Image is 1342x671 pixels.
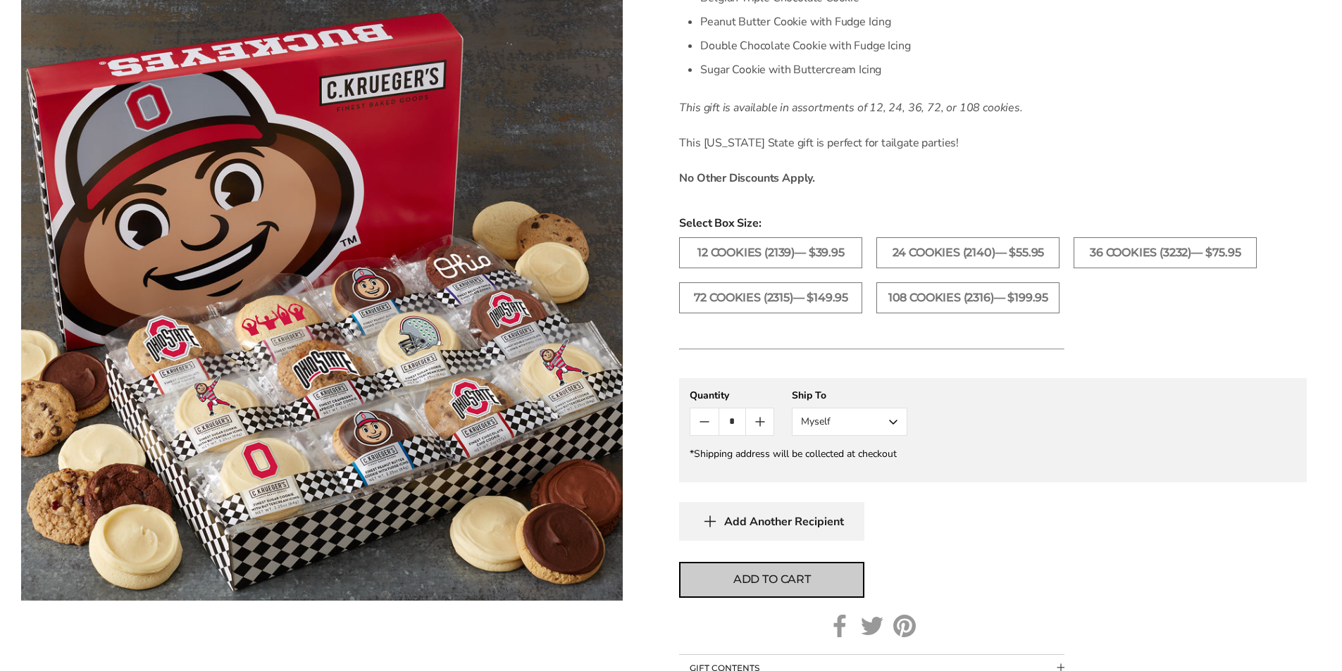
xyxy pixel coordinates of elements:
li: Sugar Cookie with Buttercream Icing [700,58,1064,82]
div: *Shipping address will be collected at checkout [690,447,1296,460]
a: Pinterest [893,615,916,637]
label: 36 Cookies (3232)— $75.95 [1074,237,1257,268]
input: Quantity [719,408,746,435]
label: 12 Cookies (2139)— $39.95 [679,237,862,268]
a: Twitter [861,615,883,637]
span: Select Box Size: [679,215,1307,232]
label: 24 Cookies (2140)— $55.95 [876,237,1060,268]
strong: No Other Discounts Apply. [679,170,815,186]
li: Peanut Butter Cookie with Fudge Icing [700,10,1064,34]
div: Quantity [690,389,774,402]
button: Add Another Recipient [679,502,864,541]
span: Add Another Recipient [724,515,844,529]
button: Myself [792,408,907,436]
div: Ship To [792,389,907,402]
span: Add to cart [733,571,811,588]
label: 108 Cookies (2316)— $199.95 [876,282,1060,313]
p: This [US_STATE] State gift is perfect for tailgate parties! [679,134,1064,151]
button: Count minus [690,408,718,435]
li: Double Chocolate Cookie with Fudge Icing [700,34,1064,58]
label: 72 Cookies (2315)— $149.95 [679,282,862,313]
em: This gift is available in assortments of 12, 24, 36, 72, or 108 cookies. [679,100,1022,115]
a: Facebook [828,615,851,637]
gfm-form: New recipient [679,378,1307,482]
button: Add to cart [679,562,864,598]
button: Count plus [746,408,773,435]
